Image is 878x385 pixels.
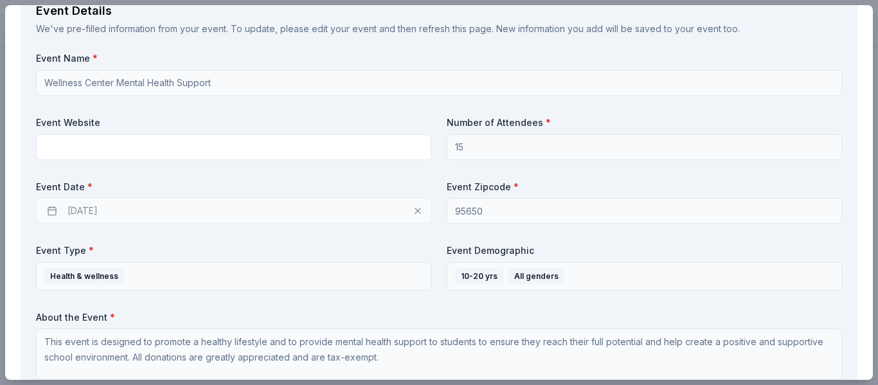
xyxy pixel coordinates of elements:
[36,21,842,37] div: We've pre-filled information from your event. To update, please edit your event and then refresh ...
[36,328,842,380] textarea: This event is designed to promote a healthy lifestyle and to provide mental health support to stu...
[36,52,842,65] label: Event Name
[447,116,842,129] label: Number of Attendees
[36,1,842,21] div: Event Details
[508,268,564,285] div: All genders
[447,181,842,193] label: Event Zipcode
[36,262,431,291] button: Health & wellness
[44,268,124,285] div: Health & wellness
[36,244,431,257] label: Event Type
[36,116,431,129] label: Event Website
[447,244,842,257] label: Event Demographic
[36,181,431,193] label: Event Date
[455,268,503,285] div: 10-20 yrs
[36,311,842,324] label: About the Event
[447,262,842,291] button: 10-20 yrsAll genders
